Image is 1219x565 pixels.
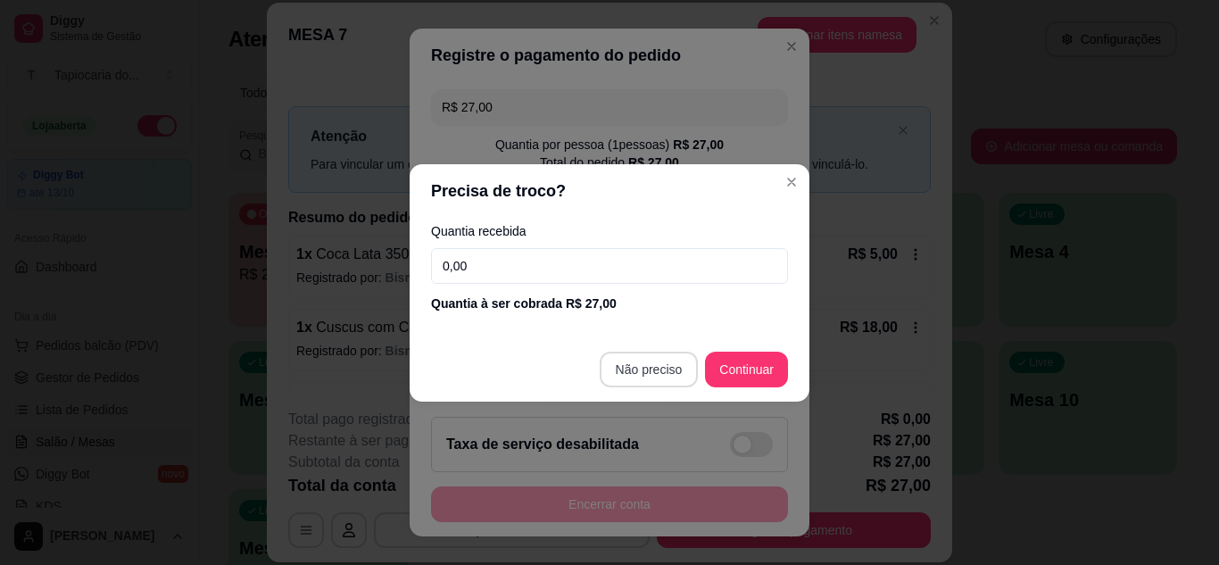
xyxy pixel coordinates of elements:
[705,352,788,387] button: Continuar
[777,168,806,196] button: Close
[431,295,788,312] div: Quantia à ser cobrada R$ 27,00
[431,225,788,237] label: Quantia recebida
[600,352,699,387] button: Não preciso
[410,164,809,218] header: Precisa de troco?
